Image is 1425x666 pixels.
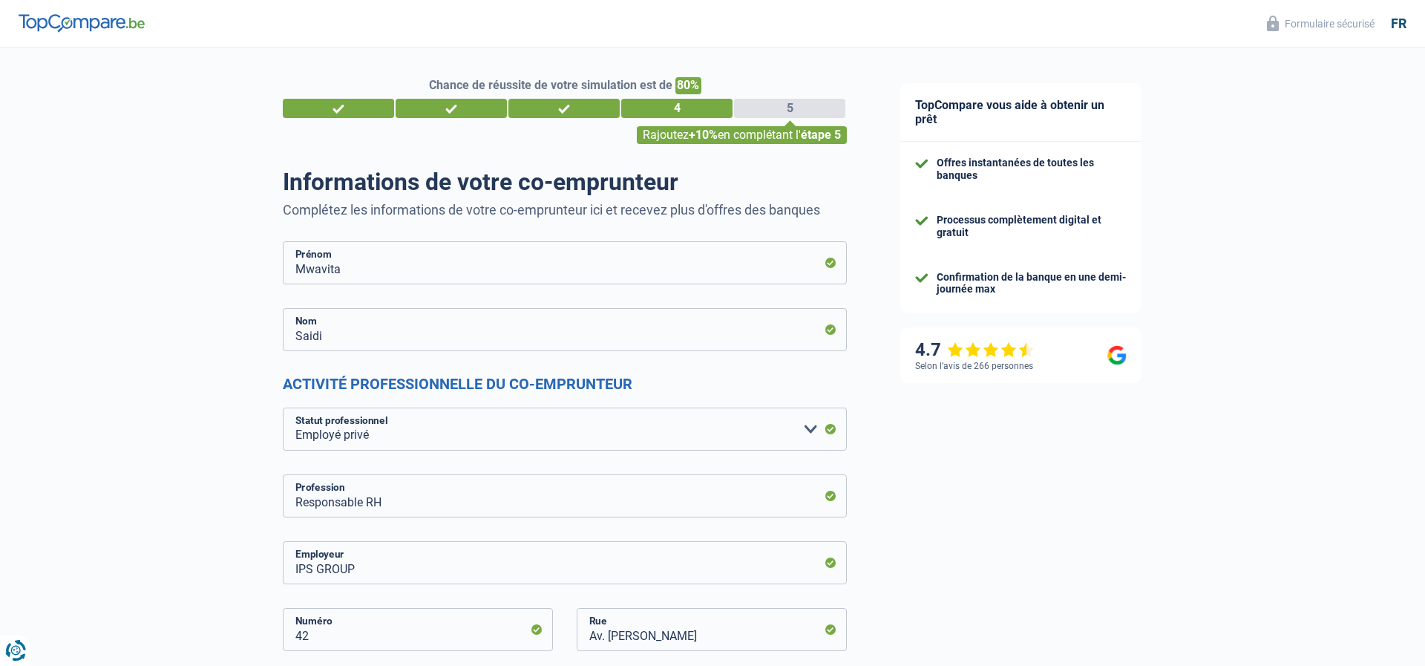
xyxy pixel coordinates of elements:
[915,339,1035,361] div: 4.7
[937,157,1127,182] div: Offres instantanées de toutes les banques
[283,99,394,118] div: 1
[900,83,1141,142] div: TopCompare vous aide à obtenir un prêt
[937,271,1127,296] div: Confirmation de la banque en une demi-journée max
[283,168,847,196] h1: Informations de votre co-emprunteur
[937,214,1127,239] div: Processus complètement digital et gratuit
[675,77,701,94] span: 80%
[19,14,145,32] img: TopCompare Logo
[283,202,847,218] p: Complétez les informations de votre co-emprunteur ici et recevez plus d'offres des banques
[915,361,1033,371] div: Selon l’avis de 266 personnes
[637,126,847,144] div: Rajoutez en complétant l'
[508,99,620,118] div: 3
[689,128,718,142] span: +10%
[621,99,733,118] div: 4
[1258,11,1383,36] button: Formulaire sécurisé
[801,128,841,142] span: étape 5
[734,99,845,118] div: 5
[1391,16,1406,32] div: fr
[396,99,507,118] div: 2
[429,78,672,92] span: Chance de réussite de votre simulation est de
[283,375,847,393] h2: Activité professionnelle du co-emprunteur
